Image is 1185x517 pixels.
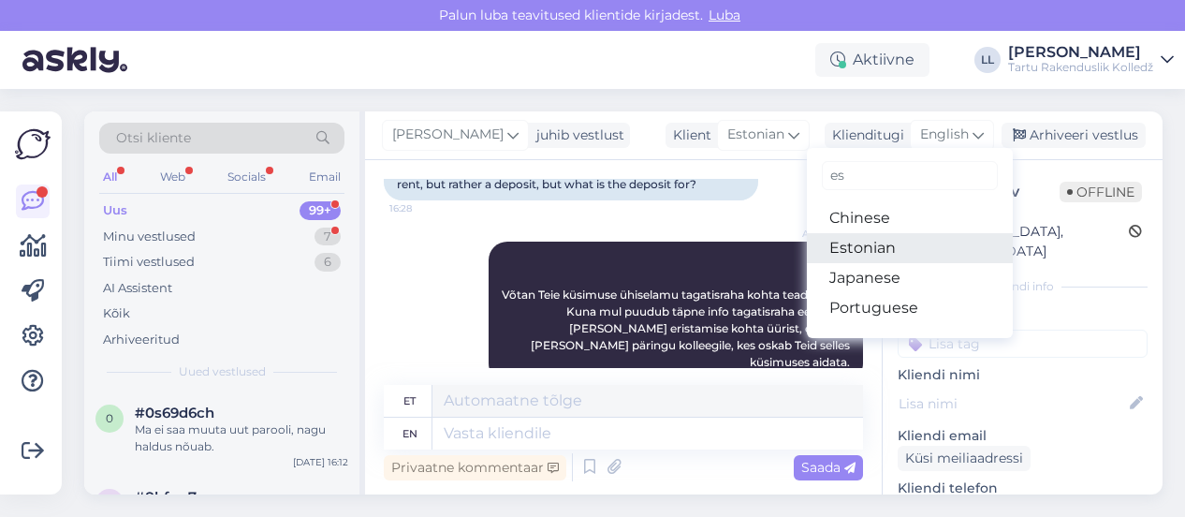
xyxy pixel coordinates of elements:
div: Web [156,165,189,189]
div: 6 [315,253,341,272]
div: Klient [666,126,711,145]
div: [PERSON_NAME] [1008,45,1153,60]
div: Arhiveeritud [103,331,180,349]
p: Kliendi tag'id [898,306,1148,326]
div: Kõik [103,304,130,323]
span: [PERSON_NAME] [392,125,504,145]
div: Uus [103,201,127,220]
span: 0 [106,411,113,425]
div: Arhiveeri vestlus [1002,123,1146,148]
a: Estonian [807,233,1013,263]
span: 16:28 [389,201,460,215]
a: [PERSON_NAME]Tartu Rakenduslik Kolledž [1008,45,1174,75]
div: [DATE] 16:12 [293,455,348,469]
span: AI Assistent [787,227,857,241]
div: Socials [224,165,270,189]
a: Chinese [807,203,1013,233]
div: Email [305,165,344,189]
div: Tiimi vestlused [103,253,195,272]
span: Offline [1060,182,1142,202]
div: [GEOGRAPHIC_DATA], [GEOGRAPHIC_DATA] [903,222,1129,261]
div: 99+ [300,201,341,220]
input: Lisa tag [898,330,1148,358]
span: Uued vestlused [179,363,266,380]
span: Saada [801,459,856,476]
p: Kliendi telefon [898,479,1148,498]
span: Estonian [727,125,784,145]
input: Kirjuta, millist tag'i otsid [822,161,998,190]
div: 7 [315,228,341,246]
div: Aktiivne [815,43,929,77]
span: Luba [703,7,746,23]
span: Otsi kliente [116,128,191,148]
img: Askly Logo [15,126,51,162]
p: Kliendi email [898,426,1148,446]
span: #8hfun7rc [135,489,211,506]
div: AI Assistent [103,279,172,298]
div: Küsi meiliaadressi [898,446,1031,471]
p: Kliendi nimi [898,365,1148,385]
div: Kliendi info [898,278,1148,295]
div: Minu vestlused [103,228,196,246]
div: Ma ei saa muuta uut parooli, nagu haldus nõuab. [135,421,348,455]
div: juhib vestlust [529,126,624,145]
a: Portuguese [807,293,1013,323]
span: Tere! Võtan Teie küsimuse ühiselamu tagatisraha kohta teadmiseks. Kuna mul puudub täpne info taga... [502,254,853,369]
div: en [402,418,417,450]
div: Tartu Rakenduslik Kolledž [1008,60,1153,75]
div: All [99,165,121,189]
span: English [920,125,969,145]
a: Japanese [807,263,1013,293]
div: Klienditugi [825,126,904,145]
span: #0s69d6ch [135,405,214,421]
input: Lisa nimi [899,393,1126,414]
div: LL [974,47,1001,73]
div: Privaatne kommentaar [384,455,566,480]
div: et [403,385,416,417]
